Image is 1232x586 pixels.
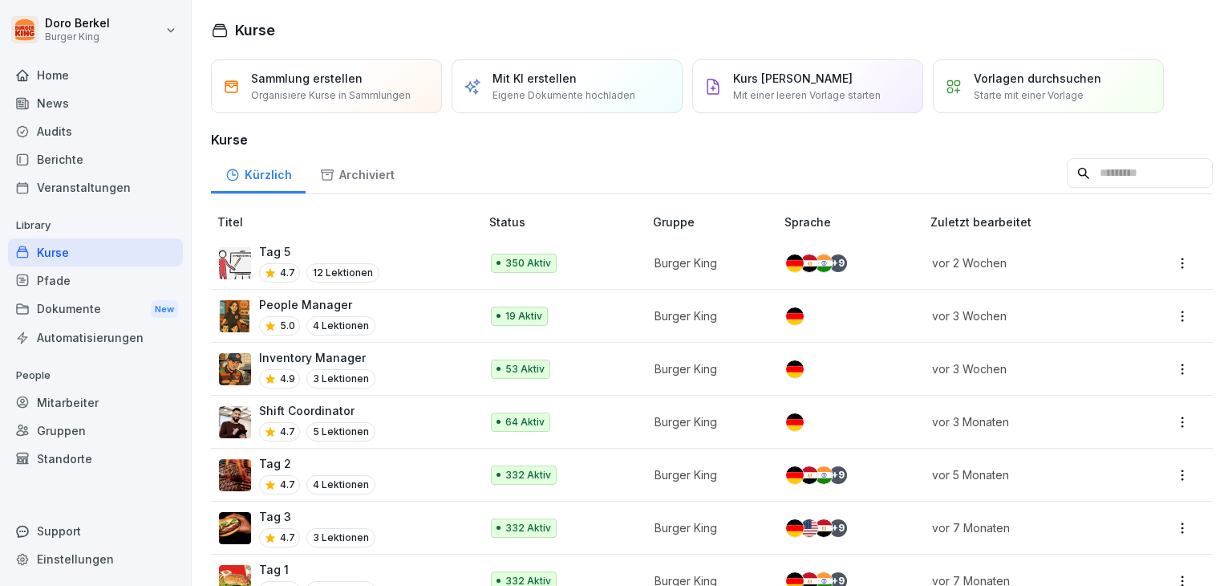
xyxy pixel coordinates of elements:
[505,309,542,324] p: 19 Aktiv
[654,360,759,377] p: Burger King
[653,214,778,230] p: Gruppe
[8,145,183,173] a: Berichte
[259,402,375,419] p: Shift Coordinator
[8,267,183,295] a: Pfade
[932,519,1121,536] p: vor 7 Monaten
[306,153,408,193] a: Archiviert
[815,519,833,537] img: eg.svg
[784,214,923,230] p: Sprache
[786,519,804,537] img: de.svg
[932,360,1121,377] p: vor 3 Wochen
[829,254,847,272] div: + 9
[280,319,295,333] p: 5.0
[932,413,1121,430] p: vor 3 Monaten
[259,508,375,525] p: Tag 3
[932,466,1121,483] p: vor 5 Monaten
[505,415,545,429] p: 64 Aktiv
[8,445,183,473] a: Standorte
[786,360,804,378] img: de.svg
[8,545,183,573] div: Einstellungen
[8,517,183,545] div: Support
[306,528,375,547] p: 3 Lektionen
[280,372,295,386] p: 4.9
[217,214,483,230] p: Titel
[219,459,251,491] img: hzkj8u8nkg09zk50ub0d0otk.png
[306,475,375,494] p: 4 Lektionen
[8,295,183,324] div: Dokumente
[259,296,375,313] p: People Manager
[259,349,375,366] p: Inventory Manager
[306,263,379,283] p: 12 Lektionen
[280,531,295,545] p: 4.7
[259,243,379,260] p: Tag 5
[8,61,183,89] a: Home
[280,266,295,280] p: 4.7
[505,256,551,271] p: 350 Aktiv
[8,117,183,145] a: Audits
[654,413,759,430] p: Burger King
[45,31,110,43] p: Burger King
[829,466,847,484] div: + 9
[211,130,1213,149] h3: Kurse
[654,254,759,271] p: Burger King
[505,521,551,535] p: 332 Aktiv
[211,153,306,193] a: Kürzlich
[932,307,1121,324] p: vor 3 Wochen
[8,89,183,117] a: News
[800,254,818,272] img: eg.svg
[733,70,853,87] p: Kurs [PERSON_NAME]
[219,353,251,385] img: o1h5p6rcnzw0lu1jns37xjxx.png
[829,519,847,537] div: + 9
[815,466,833,484] img: in.svg
[8,417,183,445] a: Gruppen
[654,307,759,324] p: Burger King
[505,362,545,376] p: 53 Aktiv
[492,70,577,87] p: Mit KI erstellen
[219,406,251,438] img: q4kvd0p412g56irxfxn6tm8s.png
[733,88,881,103] p: Mit einer leeren Vorlage starten
[219,512,251,544] img: cq6tslmxu1pybroki4wxmcwi.png
[8,389,183,417] a: Mitarbeiter
[8,324,183,352] a: Automatisierungen
[815,254,833,272] img: in.svg
[654,519,759,536] p: Burger King
[251,70,363,87] p: Sammlung erstellen
[8,238,183,267] a: Kurse
[45,17,110,31] p: Doro Berkel
[219,300,251,332] img: xc3x9m9uz5qfs93t7kmvoxs4.png
[800,519,818,537] img: us.svg
[786,254,804,272] img: de.svg
[930,214,1141,230] p: Zuletzt bearbeitet
[489,214,646,230] p: Status
[235,19,275,41] h1: Kurse
[280,425,295,439] p: 4.7
[8,295,183,324] a: DokumenteNew
[151,300,178,319] div: New
[932,254,1121,271] p: vor 2 Wochen
[786,466,804,484] img: de.svg
[8,213,183,238] p: Library
[8,363,183,389] p: People
[306,422,375,442] p: 5 Lektionen
[505,468,551,482] p: 332 Aktiv
[974,88,1084,103] p: Starte mit einer Vorlage
[8,173,183,201] a: Veranstaltungen
[259,561,375,578] p: Tag 1
[654,466,759,483] p: Burger King
[800,466,818,484] img: eg.svg
[251,88,411,103] p: Organisiere Kurse in Sammlungen
[306,316,375,336] p: 4 Lektionen
[259,455,375,472] p: Tag 2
